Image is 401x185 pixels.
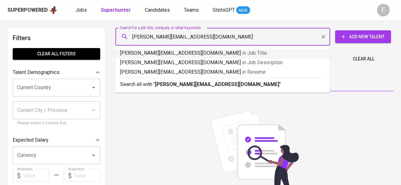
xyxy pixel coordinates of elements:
[236,7,250,14] span: NEW
[145,7,170,13] span: Candidates
[74,169,100,182] input: Value
[89,83,98,92] button: Open
[120,68,325,76] p: [PERSON_NAME][EMAIL_ADDRESS][DOMAIN_NAME]
[89,151,98,160] button: Open
[335,30,391,43] button: Add New Talent
[13,48,100,60] button: Clear All filters
[120,49,325,57] p: [PERSON_NAME][EMAIL_ADDRESS][DOMAIN_NAME]
[242,50,267,56] span: in Job Title
[8,5,58,15] a: Superpoweredapp logo
[8,7,48,14] div: Superpowered
[319,32,328,41] button: Clear
[120,81,325,88] p: Search all with " "
[213,6,250,14] a: GlintsGPT NEW
[75,7,87,13] span: Jobs
[242,59,283,65] span: in Job Description
[145,6,171,14] a: Candidates
[155,81,279,87] b: [PERSON_NAME][EMAIL_ADDRESS][DOMAIN_NAME]
[120,59,325,66] p: [PERSON_NAME][EMAIL_ADDRESS][DOMAIN_NAME]
[17,120,96,126] p: Please select a Country first
[340,33,386,41] span: Add New Talent
[213,7,235,13] span: GlintsGPT
[75,6,88,14] a: Jobs
[184,6,200,14] a: Teams
[18,50,95,58] span: Clear All filters
[377,4,390,16] div: F
[184,7,199,13] span: Teams
[353,55,374,63] span: Clear All
[101,7,131,13] b: Superhunter
[13,66,100,79] div: Talent Demographics
[13,136,49,144] p: Expected Salary
[13,33,100,43] h6: Filters
[101,6,132,14] a: Superhunter
[350,53,377,65] button: Clear All
[242,69,266,75] span: in Resume
[13,134,100,146] div: Expected Salary
[23,169,49,182] input: Value
[49,5,58,15] img: app logo
[13,69,60,76] p: Talent Demographics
